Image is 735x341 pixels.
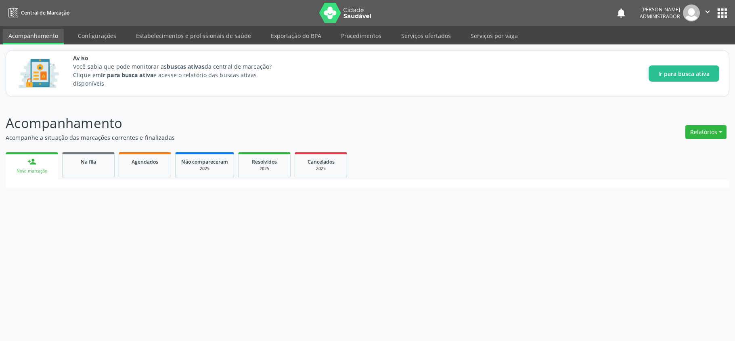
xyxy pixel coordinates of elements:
[640,13,680,20] span: Administrador
[81,158,96,165] span: Na fila
[6,113,512,133] p: Acompanhamento
[6,133,512,142] p: Acompanhe a situação das marcações correntes e finalizadas
[73,54,287,62] span: Aviso
[703,7,712,16] i: 
[167,63,204,70] strong: buscas ativas
[683,4,700,21] img: img
[181,158,228,165] span: Não compareceram
[252,158,277,165] span: Resolvidos
[649,65,719,82] button: Ir para busca ativa
[396,29,456,43] a: Serviços ofertados
[132,158,158,165] span: Agendados
[6,6,69,19] a: Central de Marcação
[101,71,153,79] strong: Ir para busca ativa
[11,168,52,174] div: Nova marcação
[72,29,122,43] a: Configurações
[265,29,327,43] a: Exportação do BPA
[16,55,62,92] img: Imagem de CalloutCard
[700,4,715,21] button: 
[335,29,387,43] a: Procedimentos
[181,166,228,172] div: 2025
[685,125,727,139] button: Relatórios
[244,166,285,172] div: 2025
[616,7,627,19] button: notifications
[658,69,710,78] span: Ir para busca ativa
[465,29,524,43] a: Serviços por vaga
[130,29,257,43] a: Estabelecimentos e profissionais de saúde
[21,9,69,16] span: Central de Marcação
[73,62,287,88] p: Você sabia que pode monitorar as da central de marcação? Clique em e acesse o relatório das busca...
[3,29,64,44] a: Acompanhamento
[308,158,335,165] span: Cancelados
[715,6,729,20] button: apps
[301,166,341,172] div: 2025
[640,6,680,13] div: [PERSON_NAME]
[27,157,36,166] div: person_add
